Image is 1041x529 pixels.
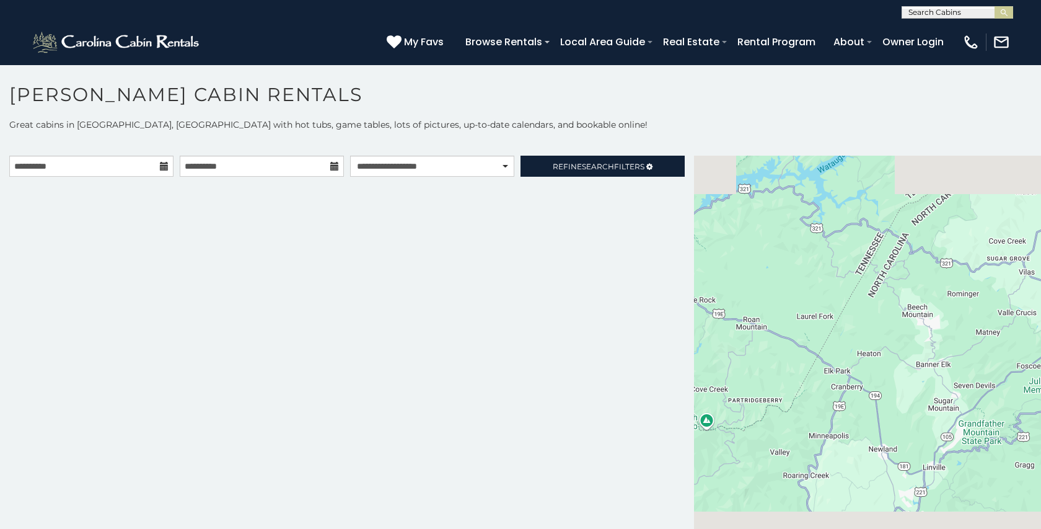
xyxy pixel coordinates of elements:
[404,34,444,50] span: My Favs
[731,31,822,53] a: Rental Program
[554,31,651,53] a: Local Area Guide
[31,30,203,55] img: White-1-2.png
[582,162,614,171] span: Search
[876,31,950,53] a: Owner Login
[387,34,447,50] a: My Favs
[520,156,685,177] a: RefineSearchFilters
[993,33,1010,51] img: mail-regular-white.png
[553,162,644,171] span: Refine Filters
[827,31,871,53] a: About
[962,33,980,51] img: phone-regular-white.png
[657,31,726,53] a: Real Estate
[459,31,548,53] a: Browse Rentals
